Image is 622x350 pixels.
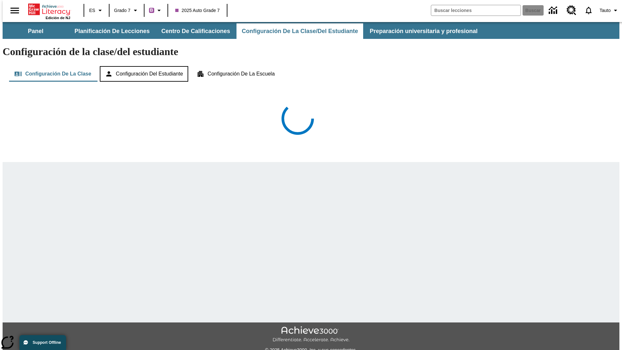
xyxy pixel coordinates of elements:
div: Portada [28,2,70,20]
button: Configuración del estudiante [100,66,188,82]
button: Configuración de la clase/del estudiante [236,23,363,39]
a: Centro de recursos, Se abrirá en una pestaña nueva. [563,2,580,19]
div: Subbarra de navegación [3,22,619,39]
span: ES [89,7,95,14]
button: Centro de calificaciones [156,23,235,39]
button: Lenguaje: ES, Selecciona un idioma [86,5,107,16]
a: Portada [28,3,70,16]
span: Tauto [600,7,611,14]
button: Support Offline [19,335,66,350]
a: Notificaciones [580,2,597,19]
button: Panel [3,23,68,39]
button: Boost El color de la clase es morado/púrpura. Cambiar el color de la clase. [146,5,166,16]
span: Grado 7 [114,7,131,14]
button: Configuración de la escuela [191,66,280,82]
div: Subbarra de navegación [3,23,483,39]
span: 2025 Auto Grade 7 [175,7,220,14]
a: Centro de información [545,2,563,19]
span: Support Offline [33,340,61,345]
span: Edición de NJ [46,16,70,20]
input: Buscar campo [431,5,521,16]
button: Configuración de la clase [9,66,97,82]
h1: Configuración de la clase/del estudiante [3,46,619,58]
button: Abrir el menú lateral [5,1,24,20]
span: B [150,6,153,14]
button: Preparación universitaria y profesional [364,23,483,39]
button: Planificación de lecciones [69,23,155,39]
div: Configuración de la clase/del estudiante [9,66,613,82]
img: Achieve3000 Differentiate Accelerate Achieve [272,326,350,343]
button: Grado: Grado 7, Elige un grado [111,5,142,16]
button: Perfil/Configuración [597,5,622,16]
